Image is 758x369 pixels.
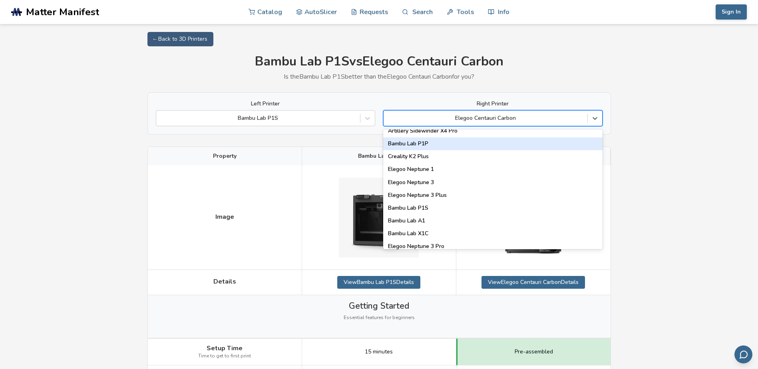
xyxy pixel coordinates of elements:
div: Creality K2 Plus [383,150,603,163]
span: Image [215,213,234,220]
img: Bambu Lab P1S [339,178,419,258]
a: ← Back to 3D Printers [147,32,213,46]
div: Artillery Sidewinder X4 Pro [383,125,603,137]
span: Time to get to first print [198,353,251,359]
div: Elegoo Neptune 3 [383,176,603,189]
span: Matter Manifest [26,6,99,18]
a: ViewBambu Lab P1SDetails [337,276,420,289]
h1: Bambu Lab P1S vs Elegoo Centauri Carbon [147,54,611,69]
span: 15 minutes [365,349,393,355]
div: Bambu Lab A1 [383,214,603,227]
div: Elegoo Neptune 3 Pro [383,240,603,253]
span: Getting Started [349,301,409,311]
div: Bambu Lab P1P [383,137,603,150]
label: Right Printer [383,101,603,107]
span: Pre-assembled [515,349,553,355]
span: Setup Time [207,345,243,352]
label: Left Printer [156,101,375,107]
div: Bambu Lab P1S [383,202,603,214]
button: Send feedback via email [734,345,752,363]
span: Bambu Lab P1S [358,153,400,159]
a: ViewElegoo Centauri CarbonDetails [481,276,585,289]
span: Property [213,153,237,159]
span: Essential features for beginners [344,315,415,321]
div: Bambu Lab X1C [383,227,603,240]
div: Elegoo Neptune 1 [383,163,603,176]
div: Elegoo Neptune 3 Plus [383,189,603,202]
button: Sign In [716,4,747,20]
p: Is the Bambu Lab P1S better than the Elegoo Centauri Carbon for you? [147,73,611,80]
span: Details [213,278,236,285]
input: Elegoo Centauri CarbonEnder 5 S1Sovol SV06Sovol SV06 PlusElegoo Neptune 2Anycubic Kobra 2 ProAnyc... [388,115,389,121]
input: Bambu Lab P1S [160,115,162,121]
